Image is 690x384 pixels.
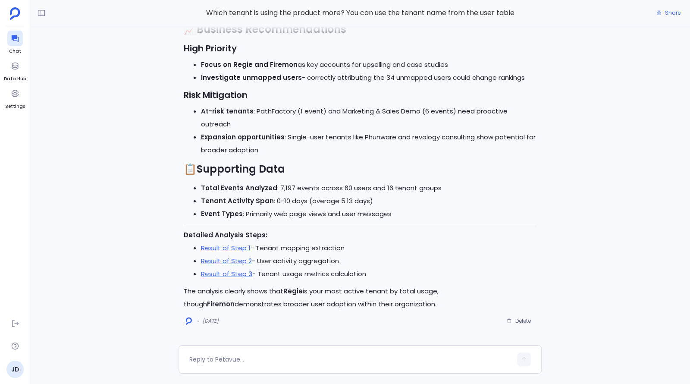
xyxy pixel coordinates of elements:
[201,60,298,69] strong: Focus on Regie and Firemon
[207,299,235,308] strong: Firemon
[201,195,536,208] li: : 0-10 days (average 5.13 days)
[5,86,25,110] a: Settings
[5,103,25,110] span: Settings
[515,318,531,324] span: Delete
[201,242,536,255] li: - Tenant mapping extraction
[10,7,20,20] img: petavue logo
[201,255,536,268] li: - User activity aggregation
[201,71,536,84] li: - correctly attributing the 34 unmapped users could change rankings
[201,183,277,192] strong: Total Events Analyzed
[184,89,248,101] strong: Risk Mitigation
[184,230,267,239] strong: Detailed Analysis Steps:
[651,7,686,19] button: Share
[201,209,243,218] strong: Event Types
[6,361,24,378] a: JD
[201,58,536,71] li: as key accounts for upselling and case studies
[197,162,285,176] strong: Supporting Data
[665,9,681,16] span: Share
[201,132,285,142] strong: Expansion opportunities
[184,42,237,54] strong: High Priority
[283,286,303,296] strong: Regie
[501,315,536,327] button: Delete
[201,73,302,82] strong: Investigate unmapped users
[202,318,219,324] span: [DATE]
[201,107,254,116] strong: At-risk tenants
[201,182,536,195] li: : 7,197 events across 60 users and 16 tenant groups
[184,162,536,176] h2: 📋
[7,48,23,55] span: Chat
[201,256,252,265] a: Result of Step 2
[201,196,274,205] strong: Tenant Activity Span
[4,76,26,82] span: Data Hub
[201,131,536,157] li: : Single-user tenants like Phunware and revology consulting show potential for broader adoption
[186,317,192,325] img: logo
[201,208,536,220] li: : Primarily web page views and user messages
[201,243,251,252] a: Result of Step 1
[201,105,536,131] li: : PathFactory (1 event) and Marketing & Sales Demo (6 events) need proactive outreach
[7,31,23,55] a: Chat
[201,269,252,278] a: Result of Step 3
[179,7,542,19] span: Which tenant is using the product more? You can use the tenant name from the user table
[201,268,536,280] li: - Tenant usage metrics calculation
[184,285,536,311] p: The analysis clearly shows that is your most active tenant by total usage, though demonstrates br...
[4,58,26,82] a: Data Hub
